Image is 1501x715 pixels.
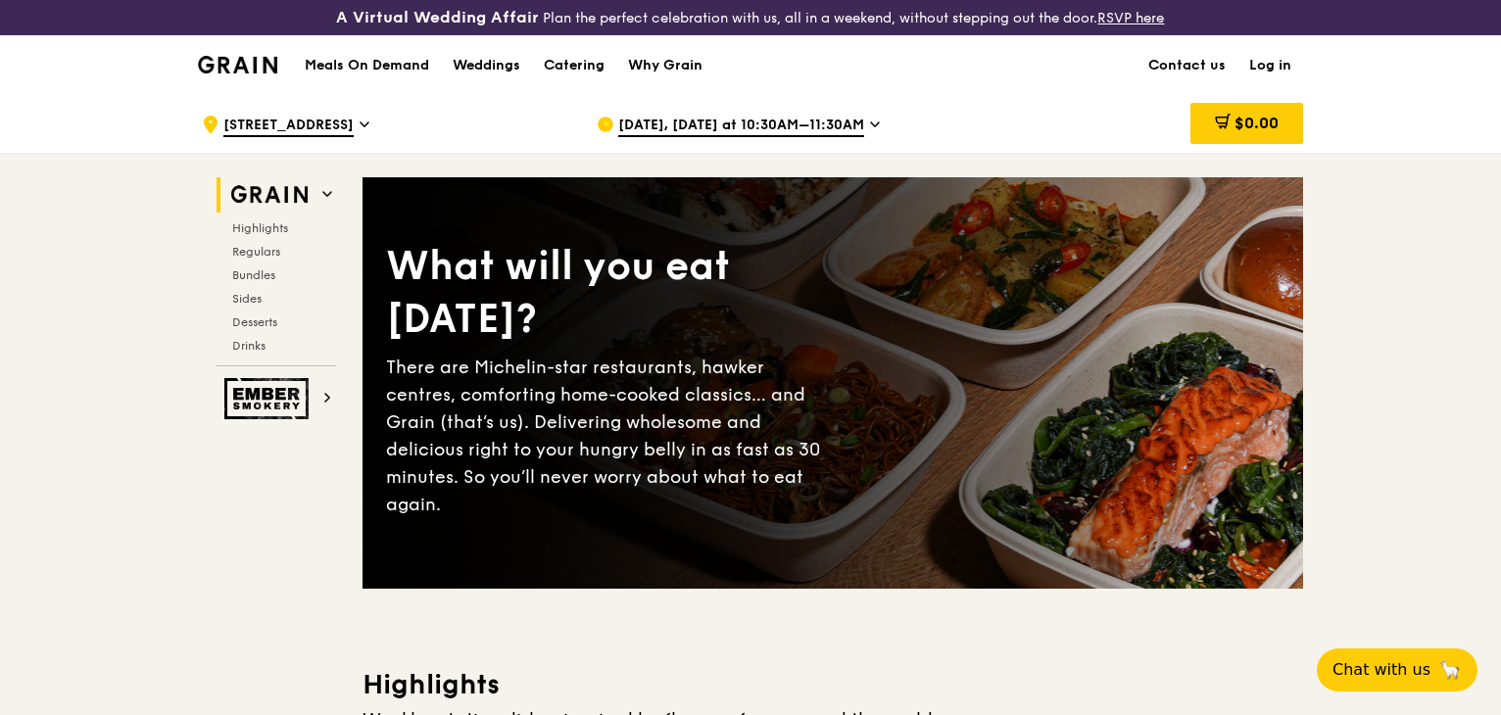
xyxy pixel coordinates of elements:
[1317,648,1477,691] button: Chat with us🦙
[198,56,277,73] img: Grain
[250,8,1250,27] div: Plan the perfect celebration with us, all in a weekend, without stepping out the door.
[1137,36,1237,95] a: Contact us
[1332,658,1430,682] span: Chat with us
[232,315,277,329] span: Desserts
[441,36,532,95] a: Weddings
[1438,658,1462,682] span: 🦙
[305,56,429,75] h1: Meals On Demand
[232,292,262,306] span: Sides
[223,116,354,137] span: [STREET_ADDRESS]
[224,378,315,419] img: Ember Smokery web logo
[1235,114,1279,132] span: $0.00
[616,36,714,95] a: Why Grain
[232,339,266,353] span: Drinks
[386,354,833,518] div: There are Michelin-star restaurants, hawker centres, comforting home-cooked classics… and Grain (...
[618,116,864,137] span: [DATE], [DATE] at 10:30AM–11:30AM
[363,667,1303,702] h3: Highlights
[1097,10,1164,26] a: RSVP here
[532,36,616,95] a: Catering
[232,245,280,259] span: Regulars
[544,36,605,95] div: Catering
[1237,36,1303,95] a: Log in
[386,240,833,346] div: What will you eat [DATE]?
[628,36,702,95] div: Why Grain
[453,36,520,95] div: Weddings
[224,177,315,213] img: Grain web logo
[336,8,539,27] h3: A Virtual Wedding Affair
[198,34,277,93] a: GrainGrain
[232,268,275,282] span: Bundles
[232,221,288,235] span: Highlights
